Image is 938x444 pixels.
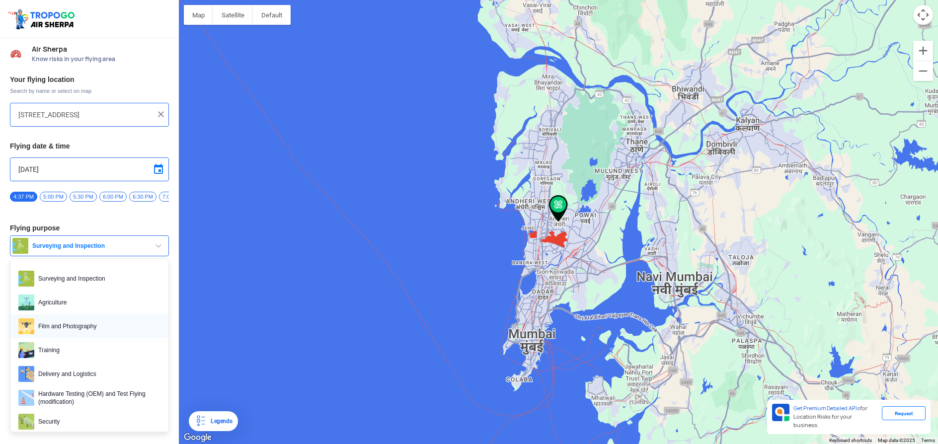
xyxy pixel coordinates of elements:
[28,242,153,250] span: Surveying and Inspection
[32,45,169,53] span: Air Sherpa
[882,406,926,420] div: Request
[10,76,169,83] h3: Your flying location
[34,295,160,310] span: Agriculture
[99,192,127,202] span: 6:00 PM
[793,405,860,412] span: Get Premium Detailed APIs
[34,318,160,334] span: Film and Photography
[18,366,34,382] img: delivery.png
[159,192,186,202] span: 7:00 PM
[34,390,160,406] span: Hardware Testing (OEM) and Test Flying (modification)
[195,415,207,427] img: Legends
[913,61,933,81] button: Zoom out
[18,342,34,358] img: training.png
[207,415,232,427] div: Legends
[34,414,160,430] span: Security
[921,438,935,443] a: Terms
[181,431,214,444] a: Open this area in Google Maps (opens a new window)
[10,224,169,231] h3: Flying purpose
[829,437,872,444] button: Keyboard shortcuts
[10,48,22,60] img: Risk Scores
[18,163,160,175] input: Select Date
[40,192,67,202] span: 5:00 PM
[878,438,915,443] span: Map data ©2025
[213,5,253,25] button: Show satellite imagery
[10,258,169,432] ul: Surveying and Inspection
[913,41,933,61] button: Zoom in
[7,7,78,30] img: ic_tgdronemaps.svg
[18,318,34,334] img: film.png
[34,342,160,358] span: Training
[34,366,160,382] span: Delivery and Logistics
[156,109,166,119] img: ic_close.png
[32,55,169,63] span: Know risks in your flying area
[18,109,153,121] input: Search your flying location
[181,431,214,444] img: Google
[789,404,882,430] div: for Location Risks for your business.
[10,192,37,202] span: 4:37 PM
[12,238,28,254] img: survey.png
[184,5,213,25] button: Show street map
[10,87,169,95] span: Search by name or select on map
[913,5,933,25] button: Map camera controls
[18,390,34,406] img: ic_hardwaretesting.png
[18,414,34,430] img: security.png
[18,271,34,287] img: survey.png
[10,235,169,256] button: Surveying and Inspection
[70,192,97,202] span: 5:30 PM
[18,295,34,310] img: agri.png
[10,143,169,149] h3: Flying date & time
[129,192,156,202] span: 6:30 PM
[772,404,789,421] img: Premium APIs
[34,271,160,287] span: Surveying and Inspection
